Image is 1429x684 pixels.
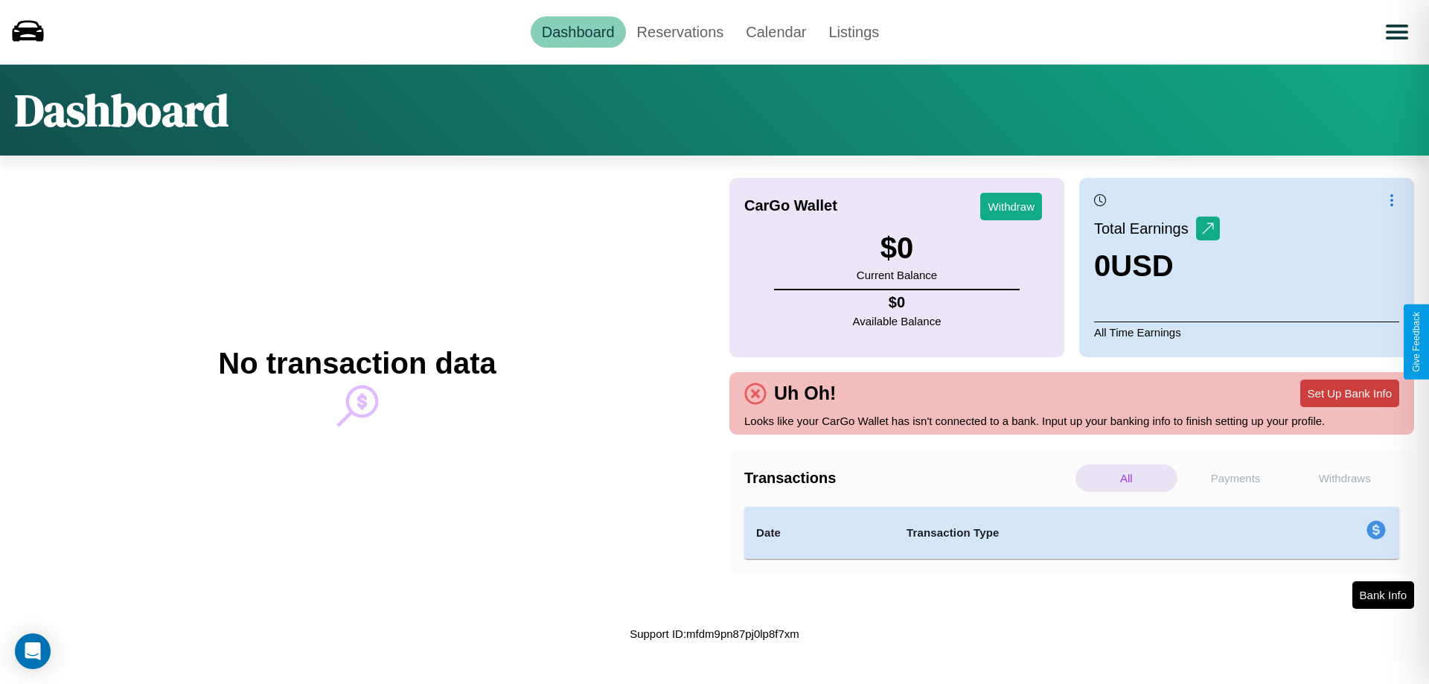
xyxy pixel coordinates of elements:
[857,231,937,265] h3: $ 0
[1094,322,1399,342] p: All Time Earnings
[980,193,1042,220] button: Withdraw
[853,311,942,331] p: Available Balance
[744,507,1399,559] table: simple table
[735,16,817,48] a: Calendar
[1075,464,1177,492] p: All
[767,383,843,404] h4: Uh Oh!
[857,265,937,285] p: Current Balance
[907,524,1244,542] h4: Transaction Type
[1300,380,1399,407] button: Set Up Bank Info
[626,16,735,48] a: Reservations
[853,294,942,311] h4: $ 0
[1352,581,1414,609] button: Bank Info
[744,411,1399,431] p: Looks like your CarGo Wallet has isn't connected to a bank. Input up your banking info to finish ...
[218,347,496,380] h2: No transaction data
[1376,11,1418,53] button: Open menu
[744,470,1072,487] h4: Transactions
[817,16,890,48] a: Listings
[630,624,799,644] p: Support ID: mfdm9pn87pj0lp8f7xm
[756,524,883,542] h4: Date
[15,80,228,141] h1: Dashboard
[1094,215,1196,242] p: Total Earnings
[1294,464,1396,492] p: Withdraws
[744,197,837,214] h4: CarGo Wallet
[531,16,626,48] a: Dashboard
[1094,249,1220,283] h3: 0 USD
[15,633,51,669] div: Open Intercom Messenger
[1411,312,1422,372] div: Give Feedback
[1185,464,1287,492] p: Payments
